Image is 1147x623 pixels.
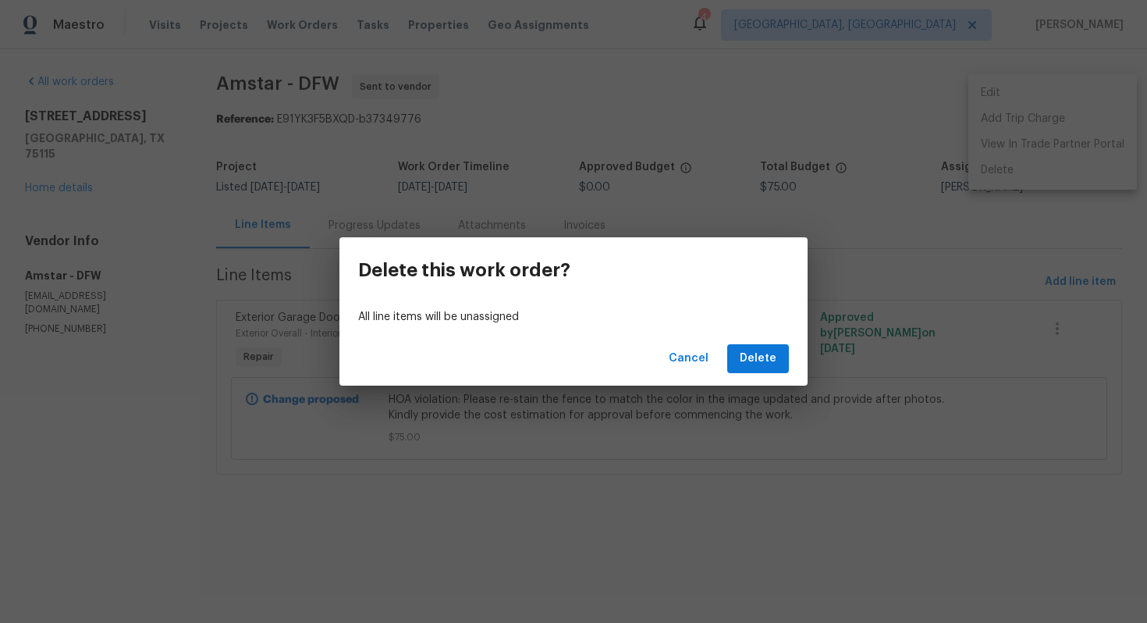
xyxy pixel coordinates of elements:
[740,349,776,368] span: Delete
[662,344,715,373] button: Cancel
[358,309,789,326] p: All line items will be unassigned
[727,344,789,373] button: Delete
[669,349,708,368] span: Cancel
[358,259,570,281] h3: Delete this work order?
